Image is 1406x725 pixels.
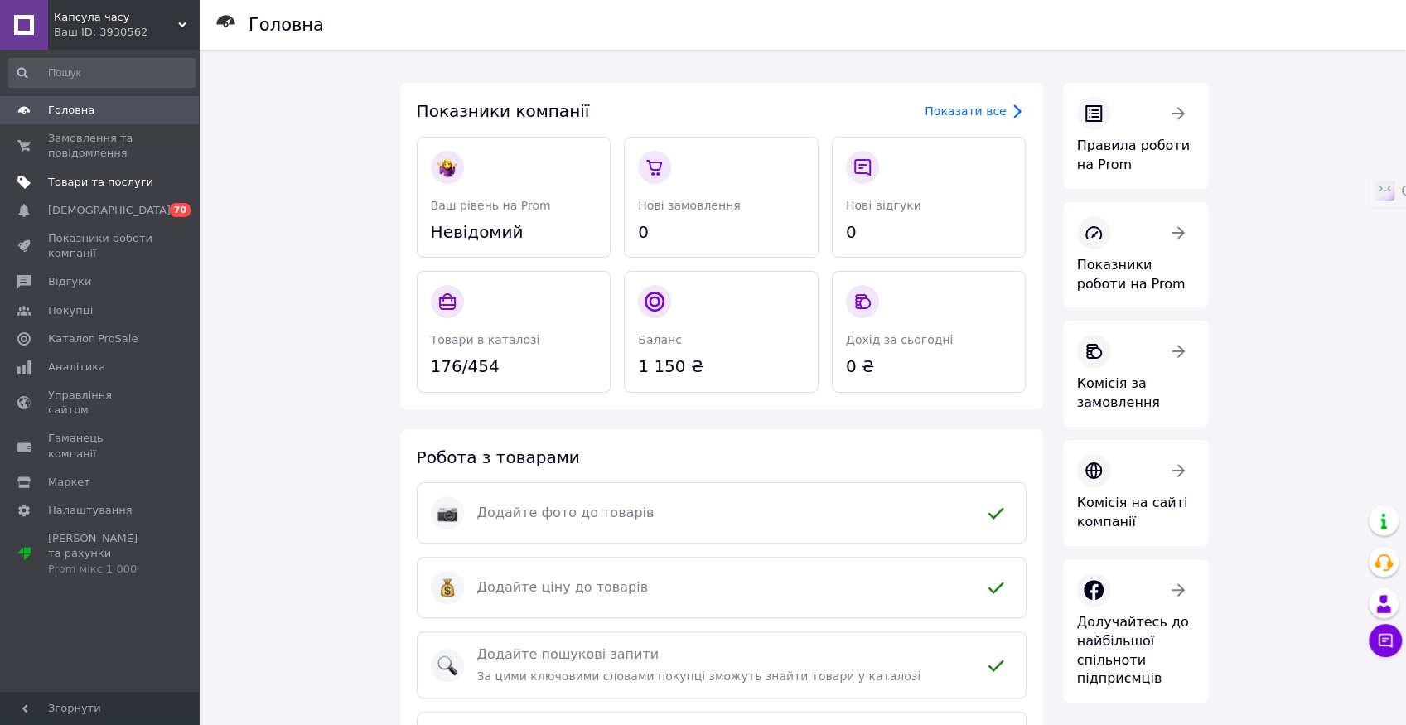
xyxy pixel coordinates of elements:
[638,333,682,346] span: Баланс
[48,274,91,289] span: Відгуки
[48,503,133,518] span: Налаштування
[249,15,324,35] h1: Головна
[417,482,1027,544] a: :camera:Додайте фото до товарів
[1063,321,1209,427] a: Комісія за замовлення
[1063,83,1209,189] a: Правила роботи на Prom
[417,631,1027,698] a: :mag:Додайте пошукові запитиЗа цими ключовими словами покупці зможуть знайти товари у каталозі
[48,475,90,490] span: Маркет
[477,504,966,523] span: Додайте фото до товарів
[417,101,590,121] span: Показники компанії
[1077,614,1189,687] span: Долучайтесь до найбільшої спільноти підприємців
[846,199,921,212] span: Нові відгуки
[925,101,1026,121] a: Показати все
[48,303,93,318] span: Покупці
[437,157,457,177] img: :woman-shrugging:
[48,388,153,418] span: Управління сайтом
[54,10,178,25] span: Капсула часу
[48,531,153,577] span: [PERSON_NAME] та рахунки
[1077,138,1190,172] span: Правила роботи на Prom
[437,503,457,523] img: :camera:
[48,331,138,346] span: Каталог ProSale
[846,220,1012,244] span: 0
[638,199,740,212] span: Нові замовлення
[431,355,597,379] span: 176/454
[477,645,966,665] span: Додайте пошукові запити
[48,231,153,261] span: Показники роботи компанії
[477,578,966,597] span: Додайте ціну до товарів
[1369,624,1402,657] button: Чат з покупцем
[48,431,153,461] span: Гаманець компанії
[1063,440,1209,546] a: Комісія на сайті компанії
[1063,559,1209,703] a: Долучайтесь до найбільшої спільноти підприємців
[54,25,199,40] div: Ваш ID: 3930562
[431,333,540,346] span: Товари в каталозі
[48,103,94,118] span: Головна
[1077,495,1188,529] span: Комісія на сайті компанії
[431,220,597,244] span: Невідомий
[417,447,580,467] span: Робота з товарами
[48,562,153,577] div: Prom мікс 1 000
[170,203,191,217] span: 70
[48,175,153,190] span: Товари та послуги
[925,103,1006,119] div: Показати все
[48,203,171,218] span: [DEMOGRAPHIC_DATA]
[431,199,551,212] span: Ваш рівень на Prom
[417,557,1027,618] a: :moneybag:Додайте ціну до товарів
[1063,202,1209,308] a: Показники роботи на Prom
[1077,257,1186,292] span: Показники роботи на Prom
[437,578,457,597] img: :moneybag:
[48,360,105,375] span: Аналітика
[1077,375,1160,410] span: Комісія за замовлення
[638,220,804,244] span: 0
[638,355,804,379] span: 1 150 ₴
[846,333,953,346] span: Дохід за сьогодні
[437,655,457,675] img: :mag:
[846,355,1012,379] span: 0 ₴
[477,669,921,683] span: За цими ключовими словами покупці зможуть знайти товари у каталозі
[8,58,196,88] input: Пошук
[48,131,153,161] span: Замовлення та повідомлення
